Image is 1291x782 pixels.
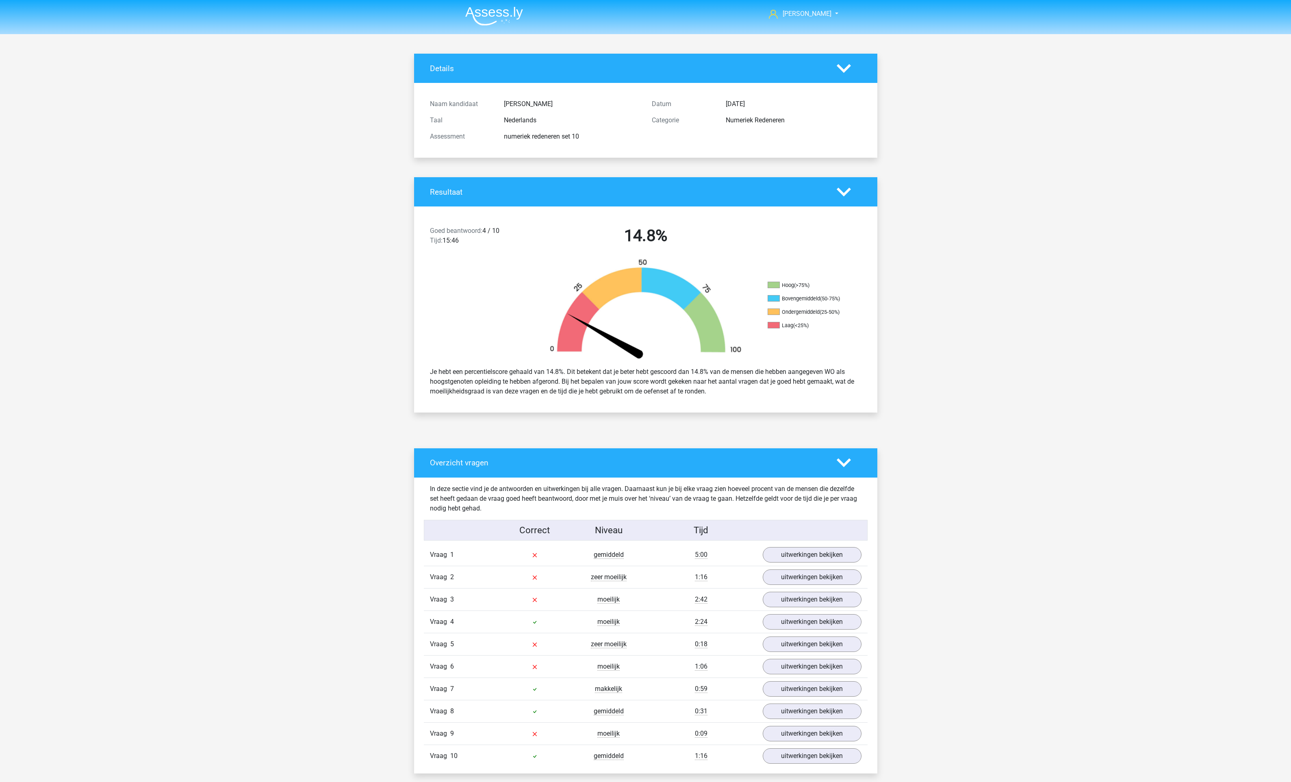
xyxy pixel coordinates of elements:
div: Niveau [572,524,646,537]
span: 6 [450,663,454,670]
a: uitwerkingen bekijken [763,704,861,719]
span: 10 [450,752,458,760]
span: Vraag [430,729,450,739]
span: 4 [450,618,454,626]
span: 1 [450,551,454,558]
span: Vraag [430,684,450,694]
a: uitwerkingen bekijken [763,547,861,563]
span: 3 [450,595,454,603]
span: gemiddeld [594,752,624,760]
div: Numeriek Redeneren [720,115,868,125]
div: Correct [498,524,572,537]
span: Vraag [430,550,450,560]
h4: Overzicht vragen [430,458,825,467]
div: Categorie [646,115,720,125]
img: Assessly [465,7,523,26]
a: [PERSON_NAME] [766,9,832,19]
div: [DATE] [720,99,868,109]
span: Vraag [430,706,450,716]
span: moeilijk [597,618,620,626]
a: uitwerkingen bekijken [763,659,861,674]
span: 2:42 [695,595,707,604]
a: uitwerkingen bekijken [763,748,861,764]
div: Datum [646,99,720,109]
div: (<25%) [793,322,809,328]
h4: Resultaat [430,187,825,197]
span: 2:24 [695,618,707,626]
a: uitwerkingen bekijken [763,614,861,630]
span: Tijd: [430,237,443,244]
div: Assessment [424,132,498,141]
span: Vraag [430,617,450,627]
div: (25-50%) [820,309,840,315]
span: 0:18 [695,640,707,648]
span: [PERSON_NAME] [783,10,831,17]
div: Je hebt een percentielscore gehaald van 14.8%. Dit betekent dat je beter hebt gescoord dan 14.8% ... [424,364,868,400]
div: 4 / 10 15:46 [424,226,535,249]
div: Tijd [645,524,756,537]
div: numeriek redeneren set 10 [498,132,646,141]
span: 0:31 [695,707,707,715]
div: Naam kandidaat [424,99,498,109]
span: moeilijk [597,730,620,738]
span: 5:00 [695,551,707,559]
li: Hoog [768,282,849,289]
li: Bovengemiddeld [768,295,849,302]
div: (50-75%) [820,295,840,302]
span: 9 [450,730,454,737]
div: Nederlands [498,115,646,125]
span: gemiddeld [594,551,624,559]
span: 1:16 [695,573,707,581]
a: uitwerkingen bekijken [763,569,861,585]
span: zeer moeilijk [591,640,627,648]
span: moeilijk [597,595,620,604]
span: 0:59 [695,685,707,693]
span: 1:16 [695,752,707,760]
span: 2 [450,573,454,581]
a: uitwerkingen bekijken [763,681,861,697]
span: makkelijk [595,685,622,693]
span: zeer moeilijk [591,573,627,581]
span: Vraag [430,595,450,604]
div: Taal [424,115,498,125]
li: Ondergemiddeld [768,308,849,316]
span: Goed beantwoord: [430,227,482,235]
span: Vraag [430,639,450,649]
a: uitwerkingen bekijken [763,636,861,652]
a: uitwerkingen bekijken [763,592,861,607]
span: 8 [450,707,454,715]
span: 5 [450,640,454,648]
h2: 14.8% [541,226,751,245]
li: Laag [768,322,849,329]
span: 7 [450,685,454,693]
h4: Details [430,64,825,73]
span: 1:06 [695,663,707,671]
span: 0:09 [695,730,707,738]
div: In deze sectie vind je de antwoorden en uitwerkingen bij alle vragen. Daarnaast kun je bij elke v... [424,484,868,513]
span: Vraag [430,572,450,582]
div: [PERSON_NAME] [498,99,646,109]
span: Vraag [430,662,450,671]
span: Vraag [430,751,450,761]
a: uitwerkingen bekijken [763,726,861,741]
span: gemiddeld [594,707,624,715]
span: moeilijk [597,663,620,671]
img: 15.e49b5196f544.png [536,258,755,361]
div: (>75%) [794,282,809,288]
